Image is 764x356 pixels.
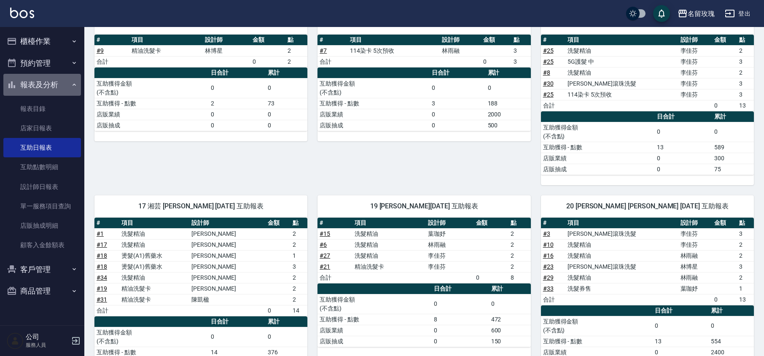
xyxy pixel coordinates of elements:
[737,56,754,67] td: 3
[541,35,754,111] table: a dense table
[653,316,709,336] td: 0
[712,153,754,164] td: 300
[737,218,754,229] th: 點
[426,261,473,272] td: 李佳芬
[712,294,737,305] td: 0
[291,218,307,229] th: 點
[320,47,327,54] a: #7
[209,98,266,109] td: 2
[474,218,509,229] th: 金額
[432,325,489,336] td: 0
[291,239,307,250] td: 2
[209,109,266,120] td: 0
[3,138,81,157] a: 互助日報表
[737,239,754,250] td: 2
[653,5,670,22] button: save
[7,332,24,349] img: Person
[737,283,754,294] td: 1
[737,261,754,272] td: 3
[119,261,189,272] td: 燙髮(A1)舊藥水
[430,78,486,98] td: 0
[489,325,531,336] td: 600
[266,316,307,327] th: 累計
[26,333,69,341] h5: 公司
[189,283,266,294] td: [PERSON_NAME]
[678,67,712,78] td: 李佳芬
[129,45,203,56] td: 精油洗髮卡
[737,100,754,111] td: 13
[541,153,655,164] td: 店販業績
[432,336,489,347] td: 0
[352,250,426,261] td: 洗髮精油
[508,272,530,283] td: 8
[266,67,307,78] th: 累計
[94,218,119,229] th: #
[565,272,678,283] td: 洗髮精油
[352,239,426,250] td: 洗髮精油
[209,327,266,347] td: 0
[486,120,531,131] td: 500
[678,56,712,67] td: 李佳芬
[3,259,81,280] button: 客戶管理
[94,327,209,347] td: 互助獲得金額 (不含點)
[737,250,754,261] td: 2
[285,56,307,67] td: 2
[317,336,432,347] td: 店販抽成
[737,228,754,239] td: 3
[209,78,266,98] td: 0
[119,294,189,305] td: 精油洗髮卡
[551,202,744,210] span: 20 [PERSON_NAME] [PERSON_NAME] [DATE] 互助報表
[678,239,712,250] td: 李佳芬
[674,5,718,22] button: 名留玫瑰
[94,78,209,98] td: 互助獲得金額 (不含點)
[3,74,81,96] button: 報表及分析
[266,78,307,98] td: 0
[3,99,81,119] a: 報表目錄
[737,67,754,78] td: 2
[317,218,530,283] table: a dense table
[317,314,432,325] td: 互助獲得 - 點數
[565,218,678,229] th: 項目
[541,122,655,142] td: 互助獲得金額 (不含點)
[119,250,189,261] td: 燙髮(A1)舊藥水
[3,280,81,302] button: 商品管理
[678,45,712,56] td: 李佳芬
[565,56,678,67] td: 5G護髮 中
[737,45,754,56] td: 2
[655,153,712,164] td: 0
[712,100,737,111] td: 0
[317,325,432,336] td: 店販業績
[320,241,327,248] a: #6
[508,228,530,239] td: 2
[712,164,754,175] td: 75
[3,119,81,138] a: 店家日報表
[266,109,307,120] td: 0
[97,274,107,281] a: #34
[678,283,712,294] td: 葉珈妤
[317,272,352,283] td: 合計
[3,235,81,255] a: 顧客入金餘額表
[565,239,678,250] td: 洗髮精油
[119,218,189,229] th: 項目
[541,111,754,175] table: a dense table
[317,109,429,120] td: 店販業績
[189,239,266,250] td: [PERSON_NAME]
[712,142,754,153] td: 589
[655,122,712,142] td: 0
[511,56,531,67] td: 3
[3,30,81,52] button: 櫃檯作業
[426,228,473,239] td: 葉珈妤
[543,47,554,54] a: #25
[709,305,754,316] th: 累計
[94,305,119,316] td: 合計
[737,272,754,283] td: 2
[543,58,554,65] a: #25
[94,35,307,67] table: a dense table
[653,336,709,347] td: 13
[678,89,712,100] td: 李佳芬
[543,285,554,292] a: #33
[119,283,189,294] td: 精油洗髮卡
[541,142,655,153] td: 互助獲得 - 點數
[320,263,330,270] a: #21
[97,241,107,248] a: #17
